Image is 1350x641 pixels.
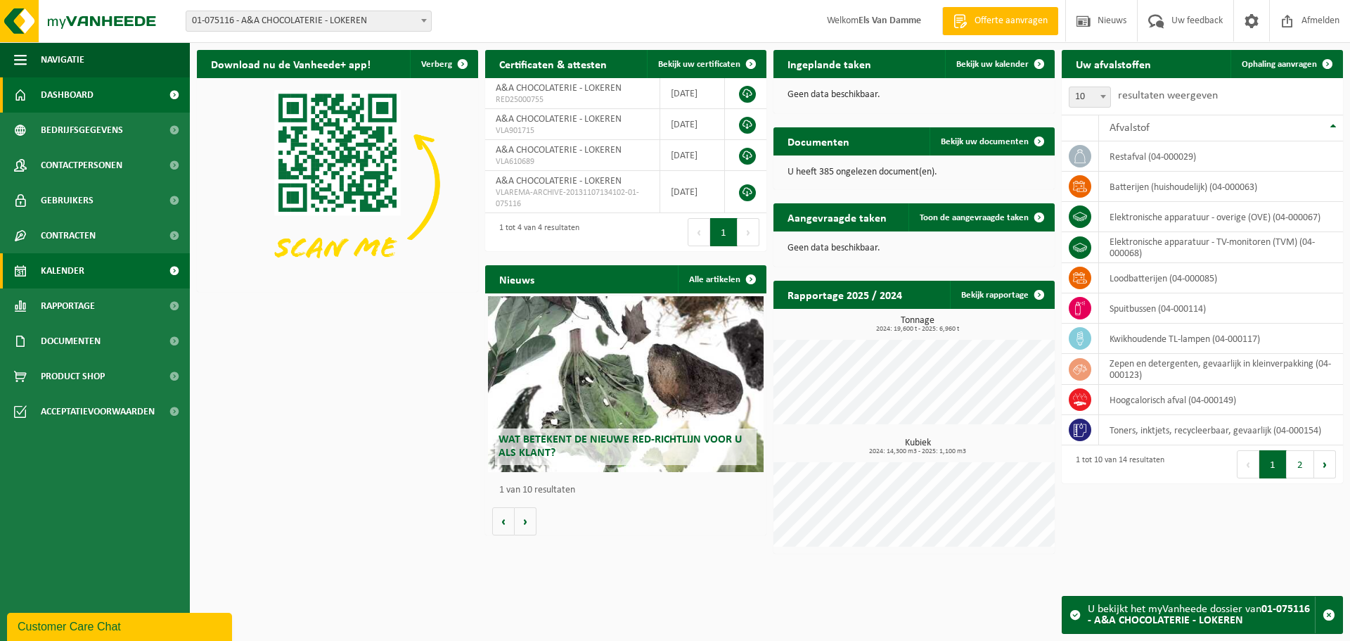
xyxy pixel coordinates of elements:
[1069,87,1111,108] span: 10
[1237,450,1259,478] button: Previous
[1099,263,1343,293] td: loodbatterijen (04-000085)
[780,326,1055,333] span: 2024: 19,600 t - 2025: 6,960 t
[1242,60,1317,69] span: Ophaling aanvragen
[492,507,515,535] button: Vorige
[41,218,96,253] span: Contracten
[647,50,765,78] a: Bekijk uw certificaten
[1099,415,1343,445] td: toners, inktjets, recycleerbaar, gevaarlijk (04-000154)
[971,14,1051,28] span: Offerte aanvragen
[1287,450,1314,478] button: 2
[908,203,1053,231] a: Toon de aangevraagde taken
[499,485,759,495] p: 1 van 10 resultaten
[660,78,725,109] td: [DATE]
[41,253,84,288] span: Kalender
[41,288,95,324] span: Rapportage
[738,218,759,246] button: Next
[485,50,621,77] h2: Certificaten & attesten
[410,50,477,78] button: Verberg
[787,243,1041,253] p: Geen data beschikbaar.
[197,78,478,289] img: Download de VHEPlus App
[950,281,1053,309] a: Bekijk rapportage
[515,507,536,535] button: Volgende
[658,60,740,69] span: Bekijk uw certificaten
[1099,232,1343,263] td: elektronische apparatuur - TV-monitoren (TVM) (04-000068)
[780,438,1055,455] h3: Kubiek
[496,94,649,106] span: RED25000755
[1118,90,1218,101] label: resultaten weergeven
[186,11,432,32] span: 01-075116 - A&A CHOCOLATERIE - LOKEREN
[920,213,1029,222] span: Toon de aangevraagde taken
[496,125,649,137] span: VLA901715
[1110,122,1150,134] span: Afvalstof
[186,11,431,31] span: 01-075116 - A&A CHOCOLATERIE - LOKEREN
[956,60,1029,69] span: Bekijk uw kalender
[41,77,94,113] span: Dashboard
[1099,141,1343,172] td: restafval (04-000029)
[660,140,725,171] td: [DATE]
[678,265,765,293] a: Alle artikelen
[773,281,916,308] h2: Rapportage 2025 / 2024
[496,114,622,125] span: A&A CHOCOLATERIE - LOKEREN
[488,296,764,472] a: Wat betekent de nieuwe RED-richtlijn voor u als klant?
[492,217,579,248] div: 1 tot 4 van 4 resultaten
[773,203,901,231] h2: Aangevraagde taken
[773,127,863,155] h2: Documenten
[41,324,101,359] span: Documenten
[780,316,1055,333] h3: Tonnage
[859,15,921,26] strong: Els Van Damme
[1069,87,1110,107] span: 10
[41,394,155,429] span: Acceptatievoorwaarden
[1099,172,1343,202] td: batterijen (huishoudelijk) (04-000063)
[485,265,548,293] h2: Nieuws
[773,50,885,77] h2: Ingeplande taken
[787,90,1041,100] p: Geen data beschikbaar.
[41,148,122,183] span: Contactpersonen
[1099,324,1343,354] td: kwikhoudende TL-lampen (04-000117)
[41,42,84,77] span: Navigatie
[1062,50,1165,77] h2: Uw afvalstoffen
[1099,293,1343,324] td: spuitbussen (04-000114)
[942,7,1058,35] a: Offerte aanvragen
[41,183,94,218] span: Gebruikers
[1099,202,1343,232] td: elektronische apparatuur - overige (OVE) (04-000067)
[930,127,1053,156] a: Bekijk uw documenten
[941,137,1029,146] span: Bekijk uw documenten
[1088,597,1315,633] div: U bekijkt het myVanheede dossier van
[945,50,1053,78] a: Bekijk uw kalender
[197,50,385,77] h2: Download nu de Vanheede+ app!
[7,610,235,641] iframe: chat widget
[780,448,1055,455] span: 2024: 14,300 m3 - 2025: 1,100 m3
[496,156,649,167] span: VLA610689
[496,83,622,94] span: A&A CHOCOLATERIE - LOKEREN
[1314,450,1336,478] button: Next
[496,145,622,156] span: A&A CHOCOLATERIE - LOKEREN
[1088,604,1310,626] strong: 01-075116 - A&A CHOCOLATERIE - LOKEREN
[1099,354,1343,385] td: zepen en detergenten, gevaarlijk in kleinverpakking (04-000123)
[1069,449,1164,480] div: 1 tot 10 van 14 resultaten
[496,187,649,210] span: VLAREMA-ARCHIVE-20131107134102-01-075116
[688,218,710,246] button: Previous
[660,109,725,140] td: [DATE]
[496,176,622,186] span: A&A CHOCOLATERIE - LOKEREN
[1230,50,1342,78] a: Ophaling aanvragen
[499,434,742,459] span: Wat betekent de nieuwe RED-richtlijn voor u als klant?
[1099,385,1343,415] td: hoogcalorisch afval (04-000149)
[41,113,123,148] span: Bedrijfsgegevens
[41,359,105,394] span: Product Shop
[710,218,738,246] button: 1
[421,60,452,69] span: Verberg
[1259,450,1287,478] button: 1
[787,167,1041,177] p: U heeft 385 ongelezen document(en).
[660,171,725,213] td: [DATE]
